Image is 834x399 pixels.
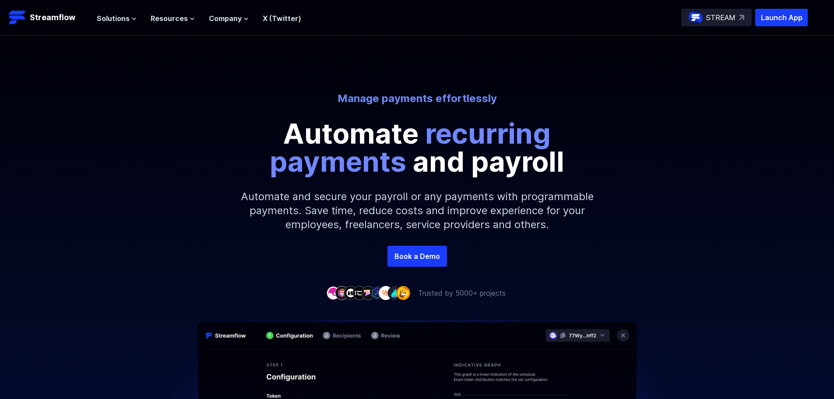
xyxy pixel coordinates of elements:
[209,13,249,24] button: Company
[681,9,752,26] a: STREAM
[175,92,660,106] p: Manage payments effortlessly
[344,286,358,300] img: company-3
[97,13,137,24] button: Solutions
[9,9,88,26] a: Streamflow
[370,286,384,300] img: company-6
[396,286,410,300] img: company-9
[220,120,614,176] p: Automate and payroll
[387,246,447,267] a: Book a Demo
[97,13,130,24] span: Solutions
[270,117,551,178] span: recurring payments
[326,286,340,300] img: company-1
[361,286,375,300] img: company-5
[379,286,393,300] img: company-7
[418,288,506,298] p: Trusted by 5000+ projects
[9,9,26,26] img: Streamflow Logo
[352,286,366,300] img: company-4
[263,14,301,23] a: X (Twitter)
[689,11,703,25] img: streamflow-logo-circle.png
[209,13,242,24] span: Company
[151,13,188,24] span: Resources
[739,15,744,20] img: top-right-arrow.svg
[706,12,735,23] p: STREAM
[229,176,605,246] p: Automate and secure your payroll or any payments with programmable payments. Save time, reduce co...
[30,11,75,24] p: Streamflow
[755,9,808,26] button: Launch App
[387,286,401,300] img: company-8
[151,13,195,24] button: Resources
[335,286,349,300] img: company-2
